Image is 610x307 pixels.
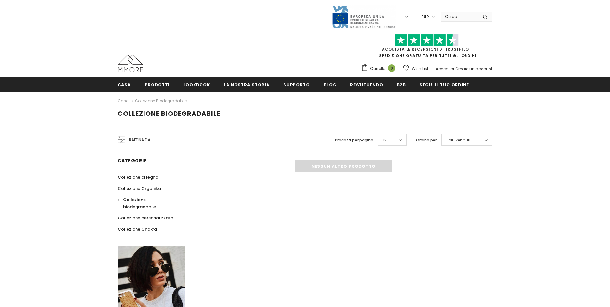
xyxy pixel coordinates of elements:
span: I più venduti [447,137,470,143]
span: EUR [421,14,429,20]
a: Prodotti [145,77,169,92]
a: B2B [397,77,406,92]
a: Blog [324,77,337,92]
span: Casa [118,82,131,88]
span: supporto [283,82,309,88]
span: Blog [324,82,337,88]
a: Collezione personalizzata [118,212,173,224]
span: Categorie [118,158,146,164]
span: Restituendo [350,82,383,88]
span: 12 [383,137,387,143]
span: Collezione biodegradabile [118,109,220,118]
span: Collezione biodegradabile [123,197,156,210]
a: supporto [283,77,309,92]
a: Collezione Chakra [118,224,157,235]
span: 0 [388,64,395,72]
a: Casa [118,77,131,92]
a: Creare un account [455,66,492,72]
span: Lookbook [183,82,210,88]
a: Collezione biodegradabile [135,98,187,104]
span: Wish List [412,65,428,72]
a: Lookbook [183,77,210,92]
span: Collezione personalizzata [118,215,173,221]
a: Collezione Organika [118,183,161,194]
a: Collezione di legno [118,172,158,183]
img: Javni Razpis [332,5,396,29]
span: Collezione Chakra [118,226,157,232]
span: Segui il tuo ordine [419,82,469,88]
a: Restituendo [350,77,383,92]
label: Ordina per [416,137,437,143]
input: Search Site [441,12,478,21]
a: La nostra storia [224,77,269,92]
span: Collezione Organika [118,185,161,192]
img: Casi MMORE [118,55,143,72]
a: Segui il tuo ordine [419,77,469,92]
a: Wish List [403,63,428,74]
span: Carrello [370,65,385,72]
a: Collezione biodegradabile [118,194,178,212]
img: Fidati di Pilot Stars [395,34,459,47]
span: B2B [397,82,406,88]
a: Casa [118,97,129,105]
a: Accedi [436,66,449,72]
span: or [450,66,454,72]
span: Prodotti [145,82,169,88]
span: Raffina da [129,136,150,143]
span: La nostra storia [224,82,269,88]
a: Acquista le recensioni di TrustPilot [382,47,472,52]
span: Collezione di legno [118,174,158,180]
label: Prodotti per pagina [335,137,373,143]
span: SPEDIZIONE GRATUITA PER TUTTI GLI ORDINI [361,37,492,58]
a: Javni Razpis [332,14,396,19]
a: Carrello 0 [361,64,399,73]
